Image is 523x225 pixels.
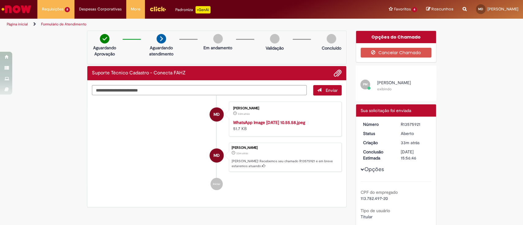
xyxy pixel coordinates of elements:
a: Página inicial [7,22,28,27]
textarea: Digite sua mensagem aqui... [92,85,307,96]
img: ServiceNow [1,3,32,15]
span: MD [478,7,483,11]
ul: Histórico de tíquete [92,96,342,197]
span: Rascunhos [431,6,453,12]
img: img-circle-grey.png [270,34,279,43]
div: Mariana Gaspar Dutra [210,148,224,163]
time: 29/09/2025 10:56:43 [401,140,419,145]
div: 51.7 KB [233,119,335,132]
a: Rascunhos [426,6,453,12]
div: Aberto [401,130,429,137]
dt: Criação [358,140,396,146]
ul: Trilhas de página [5,19,344,30]
span: 8 [65,7,70,12]
span: More [131,6,140,12]
span: 33m atrás [401,140,419,145]
div: [PERSON_NAME] [232,146,338,150]
dt: Número [358,121,396,127]
span: PM [363,82,368,86]
span: Despesas Corporativas [79,6,122,12]
dt: Status [358,130,396,137]
img: img-circle-grey.png [213,34,223,43]
span: 33m atrás [236,152,248,155]
span: [PERSON_NAME] [377,80,411,85]
span: MD [214,148,220,163]
div: 29/09/2025 10:56:43 [401,140,429,146]
img: img-circle-grey.png [327,34,336,43]
b: CPF do empregado [361,189,398,195]
button: Enviar [313,85,342,96]
div: Mariana Gaspar Dutra [210,107,224,122]
time: 29/09/2025 10:56:41 [238,112,250,116]
li: Mariana Gaspar Dutra [92,143,342,172]
b: Tipo de usuário [361,208,390,213]
span: 4 [412,7,417,12]
p: Aguardando atendimento [146,45,176,57]
a: Formulário de Atendimento [41,22,86,27]
img: check-circle-green.png [100,34,109,43]
div: Opções do Chamado [356,31,436,43]
img: arrow-next.png [157,34,166,43]
button: Cancelar Chamado [361,48,431,58]
span: Favoritos [394,6,411,12]
span: MD [214,107,220,122]
p: Aguardando Aprovação [90,45,119,57]
button: Adicionar anexos [334,69,342,77]
span: [PERSON_NAME] [487,6,518,12]
img: click_logo_yellow_360x200.png [150,4,166,13]
a: WhatsApp Image [DATE] 10.55.58.jpeg [233,120,305,125]
div: [PERSON_NAME] [233,107,335,110]
span: 33m atrás [238,112,250,116]
dt: Conclusão Estimada [358,149,396,161]
span: Enviar [326,88,338,93]
p: Em andamento [203,45,232,51]
p: Validação [266,45,284,51]
div: Padroniza [175,6,210,13]
time: 29/09/2025 10:56:43 [236,152,248,155]
p: Concluído [321,45,341,51]
p: [PERSON_NAME]! Recebemos seu chamado R13575921 e em breve estaremos atuando. [232,159,338,168]
h2: Suporte Técnico Cadastro - Conecta FAHZ Histórico de tíquete [92,70,186,76]
span: Sua solicitação foi enviada [361,108,411,113]
small: exibindo [377,87,392,92]
p: +GenAi [195,6,210,13]
span: Titular [361,214,373,219]
span: 113.782.497-20 [361,196,388,201]
span: Requisições [42,6,63,12]
div: [DATE] 15:56:46 [401,149,429,161]
div: R13575921 [401,121,429,127]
